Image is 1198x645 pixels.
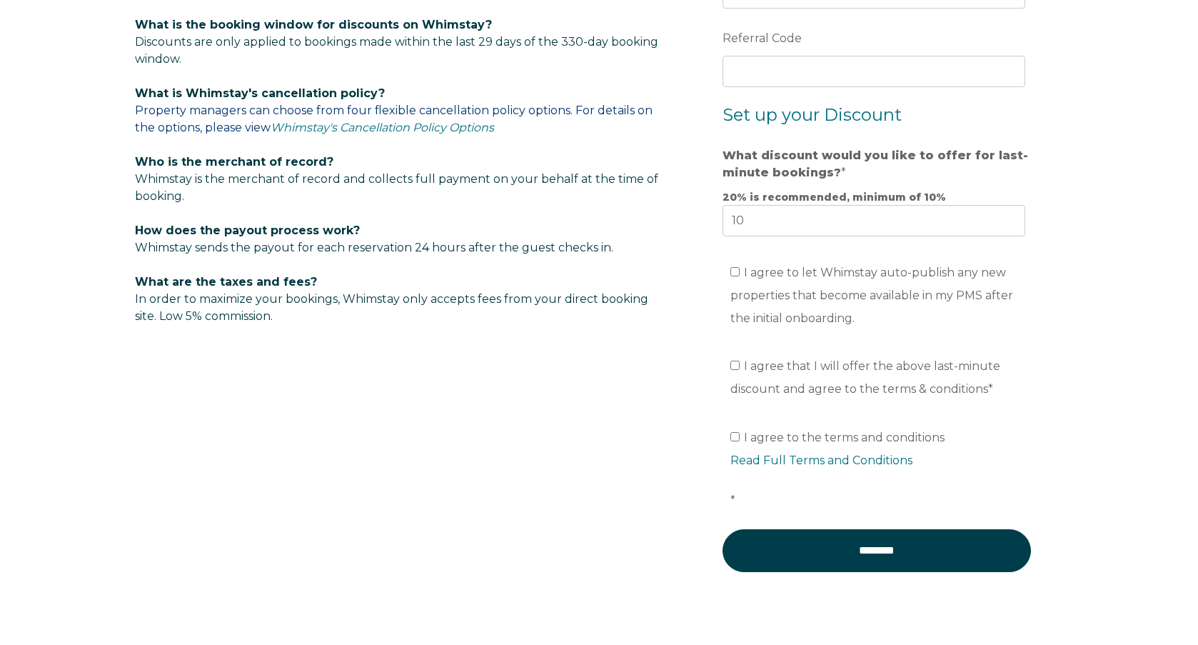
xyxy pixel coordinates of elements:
[135,86,385,100] span: What is Whimstay's cancellation policy?
[723,104,902,125] span: Set up your Discount
[135,224,360,237] span: How does the payout process work?
[135,275,317,289] span: What are the taxes and fees?
[135,18,492,31] span: What is the booking window for discounts on Whimstay?
[135,35,658,66] span: Discounts are only applied to bookings made within the last 29 days of the 330-day booking window.
[135,275,648,323] span: In order to maximize your bookings, Whimstay only accepts fees from your direct booking site. Low...
[730,266,1013,325] span: I agree to let Whimstay auto-publish any new properties that become available in my PMS after the...
[730,267,740,276] input: I agree to let Whimstay auto-publish any new properties that become available in my PMS after the...
[730,361,740,370] input: I agree that I will offer the above last-minute discount and agree to the terms & conditions*
[723,191,946,204] strong: 20% is recommended, minimum of 10%
[135,85,666,136] p: Property managers can choose from four flexible cancellation policy options. For details on the o...
[730,432,740,441] input: I agree to the terms and conditionsRead Full Terms and Conditions*
[723,149,1028,179] strong: What discount would you like to offer for last-minute bookings?
[135,241,613,254] span: Whimstay sends the payout for each reservation 24 hours after the guest checks in.
[271,121,494,134] a: Whimstay's Cancellation Policy Options
[730,454,912,467] a: Read Full Terms and Conditions
[135,172,658,203] span: Whimstay is the merchant of record and collects full payment on your behalf at the time of booking.
[723,27,802,49] span: Referral Code
[135,155,333,169] span: Who is the merchant of record?
[730,359,1000,396] span: I agree that I will offer the above last-minute discount and agree to the terms & conditions
[730,431,1033,507] span: I agree to the terms and conditions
